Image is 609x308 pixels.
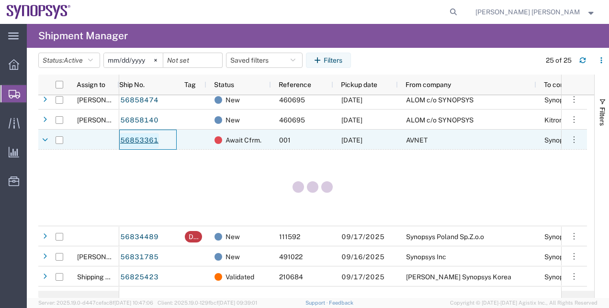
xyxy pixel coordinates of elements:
[114,300,153,306] span: [DATE] 10:47:06
[218,300,257,306] span: [DATE] 09:39:01
[406,253,446,261] span: Synopsys Inc
[406,273,511,281] span: Yuhan Hoesa Synopsys Korea
[406,96,474,104] span: ALOM c/o SYNOPSYS
[279,253,303,261] span: 491022
[341,116,362,124] span: 09/19/2025
[38,24,128,48] h4: Shipment Manager
[279,116,305,124] span: 460695
[406,81,451,88] span: From company
[38,53,100,68] button: Status:Active
[214,81,234,88] span: Status
[544,136,585,144] span: Synopsys Inc
[279,81,311,88] span: Reference
[341,96,362,104] span: 09/19/2025
[279,233,300,241] span: 111592
[226,227,240,247] span: New
[104,53,163,67] input: Not set
[226,90,240,110] span: New
[544,96,574,104] span: Synopsys
[7,5,71,19] img: logo
[341,273,384,281] span: 09/17/2025
[329,300,353,306] a: Feedback
[546,55,572,66] div: 25 of 25
[120,113,159,128] a: 56858140
[544,81,581,88] span: To company
[226,53,303,68] button: Saved filters
[450,299,598,307] span: Copyright © [DATE]-[DATE] Agistix Inc., All Rights Reserved
[475,7,580,17] span: Marilia de Melo Fernandes
[306,53,351,68] button: Filters
[406,136,428,144] span: AVNET
[119,81,145,88] span: Ship No.
[77,253,132,261] span: Rafael Chacon
[184,81,196,88] span: Tag
[341,233,384,241] span: 09/17/2025
[279,96,305,104] span: 460695
[226,130,261,150] span: Await Cfrm.
[598,107,606,126] span: Filters
[77,273,124,281] span: Shipping APAC
[279,136,291,144] span: 001
[189,231,198,242] div: Docs approval needed
[341,253,384,261] span: 09/16/2025
[163,53,222,67] input: Not set
[120,230,159,245] a: 56834489
[406,116,474,124] span: ALOM c/o SYNOPSYS
[305,300,329,306] a: Support
[341,81,377,88] span: Pickup date
[120,93,159,108] a: 56858474
[226,267,254,287] span: Validated
[226,247,240,267] span: New
[226,110,240,130] span: New
[120,270,159,285] a: 56825423
[406,233,484,241] span: Synopsys Poland Sp.Z.o.o
[226,287,240,307] span: New
[475,6,596,18] button: [PERSON_NAME] [PERSON_NAME]
[544,116,574,124] span: Kitron AB
[279,273,303,281] span: 210684
[38,300,153,306] span: Server: 2025.19.0-d447cefac8f
[120,250,159,265] a: 56831785
[77,116,132,124] span: Kris Ford
[120,133,159,148] a: 56853361
[77,96,132,104] span: Rafael Chacon
[120,290,159,305] a: 56809126
[77,81,105,88] span: Assign to
[341,136,362,144] span: 09/19/2025
[64,56,83,64] span: Active
[158,300,257,306] span: Client: 2025.19.0-129fbcf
